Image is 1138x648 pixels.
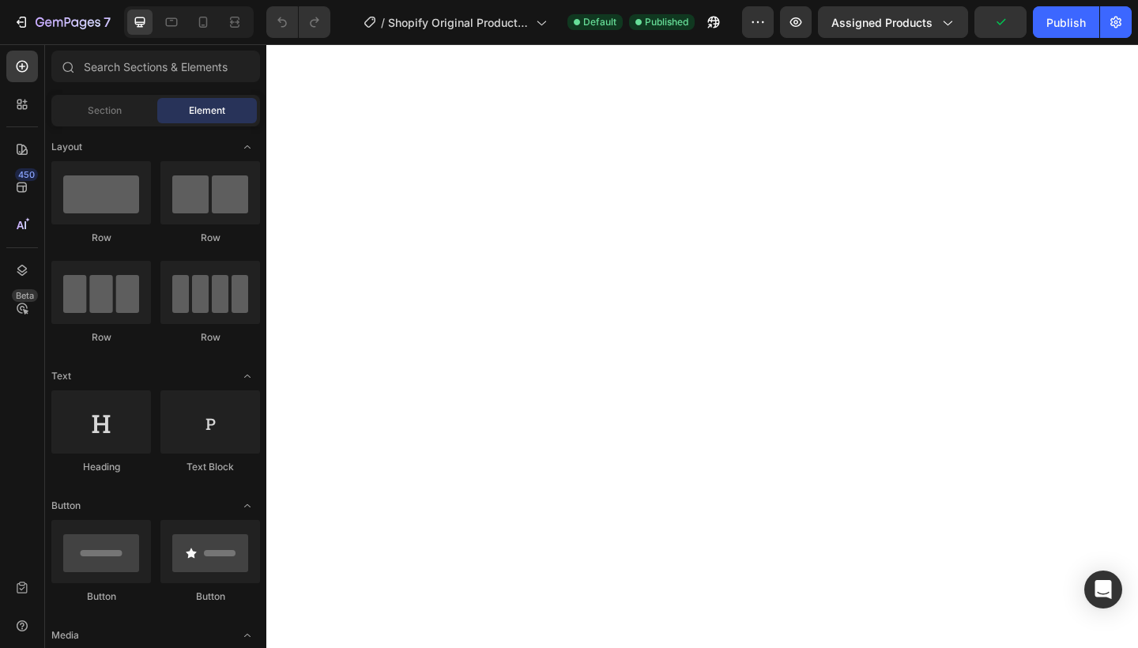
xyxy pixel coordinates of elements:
[235,134,260,160] span: Toggle open
[381,14,385,31] span: /
[235,493,260,518] span: Toggle open
[51,590,151,604] div: Button
[51,499,81,513] span: Button
[266,44,1138,648] iframe: Design area
[88,104,122,118] span: Section
[51,628,79,642] span: Media
[1033,6,1099,38] button: Publish
[645,15,688,29] span: Published
[51,231,151,245] div: Row
[583,15,616,29] span: Default
[235,364,260,389] span: Toggle open
[51,51,260,82] input: Search Sections & Elements
[388,14,529,31] span: Shopify Original Product Template
[104,13,111,32] p: 7
[160,460,260,474] div: Text Block
[6,6,118,38] button: 7
[12,289,38,302] div: Beta
[51,460,151,474] div: Heading
[160,330,260,345] div: Row
[831,14,933,31] span: Assigned Products
[51,369,71,383] span: Text
[1046,14,1086,31] div: Publish
[189,104,225,118] span: Element
[160,231,260,245] div: Row
[818,6,968,38] button: Assigned Products
[15,168,38,181] div: 450
[160,590,260,604] div: Button
[51,140,82,154] span: Layout
[1084,571,1122,608] div: Open Intercom Messenger
[235,623,260,648] span: Toggle open
[266,6,330,38] div: Undo/Redo
[51,330,151,345] div: Row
